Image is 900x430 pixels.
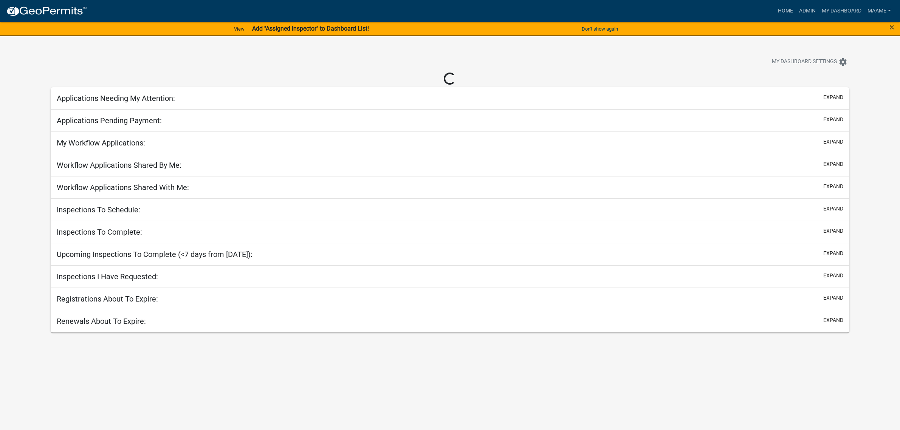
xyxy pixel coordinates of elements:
h5: Inspections To Schedule: [57,205,140,214]
button: expand [823,227,843,235]
button: expand [823,138,843,146]
button: expand [823,272,843,280]
button: expand [823,294,843,302]
button: Don't show again [579,23,621,35]
h5: My Workflow Applications: [57,138,145,147]
strong: Add "Assigned Inspector" to Dashboard List! [252,25,369,32]
span: My Dashboard Settings [772,57,837,67]
button: expand [823,116,843,124]
h5: Workflow Applications Shared With Me: [57,183,189,192]
button: expand [823,249,843,257]
a: Home [775,4,796,18]
h5: Renewals About To Expire: [57,317,146,326]
button: expand [823,316,843,324]
h5: Applications Needing My Attention: [57,94,175,103]
span: × [889,22,894,32]
button: expand [823,93,843,101]
a: Maame [864,4,894,18]
h5: Applications Pending Payment: [57,116,162,125]
h5: Workflow Applications Shared By Me: [57,161,181,170]
button: expand [823,183,843,190]
a: View [231,23,248,35]
button: expand [823,205,843,213]
a: My Dashboard [819,4,864,18]
i: settings [838,57,847,67]
h5: Upcoming Inspections To Complete (<7 days from [DATE]): [57,250,252,259]
a: Admin [796,4,819,18]
button: My Dashboard Settingssettings [766,54,854,69]
h5: Inspections To Complete: [57,227,142,237]
button: Close [889,23,894,32]
h5: Registrations About To Expire: [57,294,158,303]
button: expand [823,160,843,168]
h5: Inspections I Have Requested: [57,272,158,281]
